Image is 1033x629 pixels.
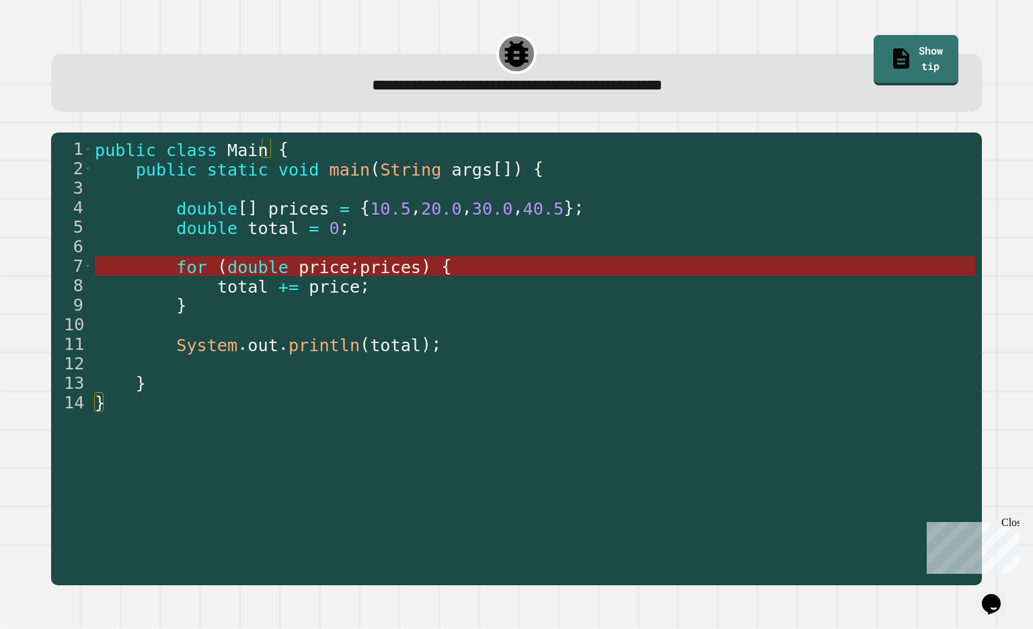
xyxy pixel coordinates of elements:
[95,140,156,159] span: public
[227,140,268,159] span: Main
[51,354,92,373] div: 12
[166,140,217,159] span: class
[380,159,441,179] span: String
[51,139,92,159] div: 1
[921,517,1020,574] iframe: chat widget
[51,237,92,256] div: 6
[51,276,92,295] div: 8
[5,5,93,85] div: Chat with us now!Close
[176,335,237,355] span: System
[51,315,92,334] div: 10
[176,218,237,237] span: double
[136,159,197,179] span: public
[278,159,319,179] span: void
[370,335,421,355] span: total
[421,198,462,218] span: 20.0
[977,575,1020,616] iframe: chat widget
[370,198,411,218] span: 10.5
[472,198,513,218] span: 30.0
[51,373,92,393] div: 13
[278,276,299,296] span: +=
[299,257,350,276] span: price
[360,257,421,276] span: prices
[247,218,299,237] span: total
[51,178,92,198] div: 3
[452,159,493,179] span: args
[268,198,330,218] span: prices
[51,256,92,276] div: 7
[309,218,319,237] span: =
[207,159,268,179] span: static
[84,139,91,159] span: Toggle code folding, rows 1 through 14
[84,159,91,178] span: Toggle code folding, rows 2 through 13
[217,276,268,296] span: total
[227,257,289,276] span: double
[51,393,92,412] div: 14
[51,217,92,237] div: 5
[51,159,92,178] div: 2
[51,198,92,217] div: 4
[330,159,371,179] span: main
[51,295,92,315] div: 9
[176,257,206,276] span: for
[330,218,340,237] span: 0
[874,35,958,85] a: Show tip
[340,198,350,218] span: =
[309,276,360,296] span: price
[247,335,278,355] span: out
[51,334,92,354] div: 11
[523,198,564,218] span: 40.5
[84,256,91,276] span: Toggle code folding, rows 7 through 9
[289,335,360,355] span: println
[176,198,237,218] span: double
